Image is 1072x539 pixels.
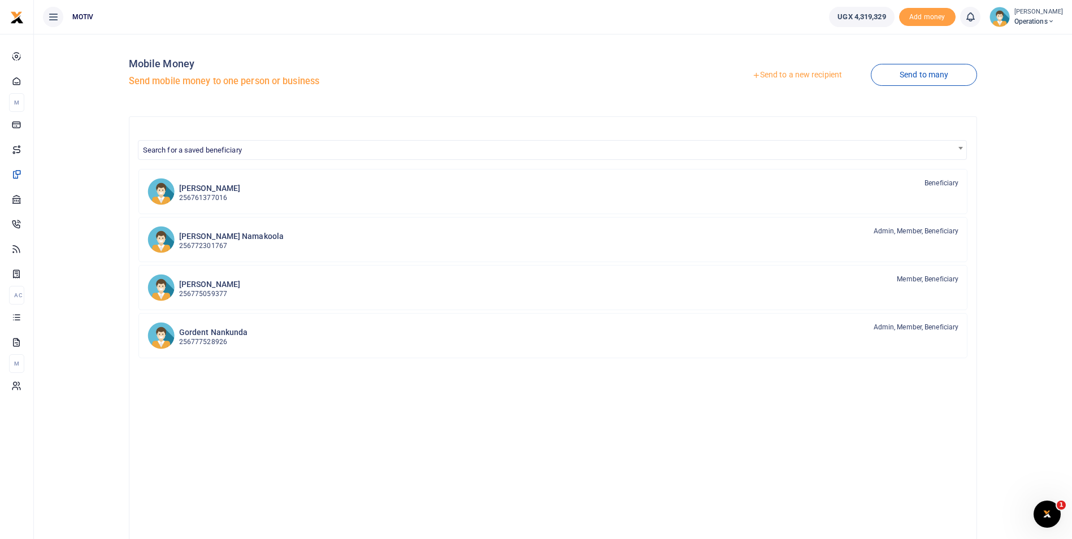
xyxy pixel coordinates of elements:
[824,7,899,27] li: Wallet ballance
[179,280,240,289] h6: [PERSON_NAME]
[723,65,871,85] a: Send to a new recipient
[179,241,284,251] p: 256772301767
[147,322,175,349] img: GN
[179,328,248,337] h6: Gordent Nankunda
[143,146,242,154] span: Search for a saved beneficiary
[897,274,958,284] span: Member, Beneficiary
[147,274,175,301] img: DK
[9,286,24,305] li: Ac
[9,93,24,112] li: M
[179,193,240,203] p: 256761377016
[874,322,959,332] span: Admin, Member, Beneficiary
[1057,501,1066,510] span: 1
[899,8,956,27] li: Toup your wallet
[837,11,886,23] span: UGX 4,319,329
[147,226,175,253] img: JN
[874,226,959,236] span: Admin, Member, Beneficiary
[1014,16,1063,27] span: Operations
[179,232,284,241] h6: [PERSON_NAME] Namakoola
[138,141,967,158] span: Search for a saved beneficiary
[925,178,958,188] span: Beneficiary
[10,11,24,24] img: logo-small
[147,178,175,205] img: DN
[829,7,894,27] a: UGX 4,319,329
[10,12,24,21] a: logo-small logo-large logo-large
[179,184,240,193] h6: [PERSON_NAME]
[989,7,1063,27] a: profile-user [PERSON_NAME] Operations
[1034,501,1061,528] iframe: Intercom live chat
[138,169,968,214] a: DN [PERSON_NAME] 256761377016 Beneficiary
[129,76,549,87] h5: Send mobile money to one person or business
[871,64,977,86] a: Send to many
[1014,7,1063,17] small: [PERSON_NAME]
[989,7,1010,27] img: profile-user
[68,12,98,22] span: MOTIV
[899,8,956,27] span: Add money
[138,217,968,262] a: JN [PERSON_NAME] Namakoola 256772301767 Admin, Member, Beneficiary
[138,313,968,358] a: GN Gordent Nankunda 256777528926 Admin, Member, Beneficiary
[179,289,240,299] p: 256775059377
[129,58,549,70] h4: Mobile Money
[179,337,248,347] p: 256777528926
[138,140,967,160] span: Search for a saved beneficiary
[138,265,968,310] a: DK [PERSON_NAME] 256775059377 Member, Beneficiary
[9,354,24,373] li: M
[899,12,956,20] a: Add money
